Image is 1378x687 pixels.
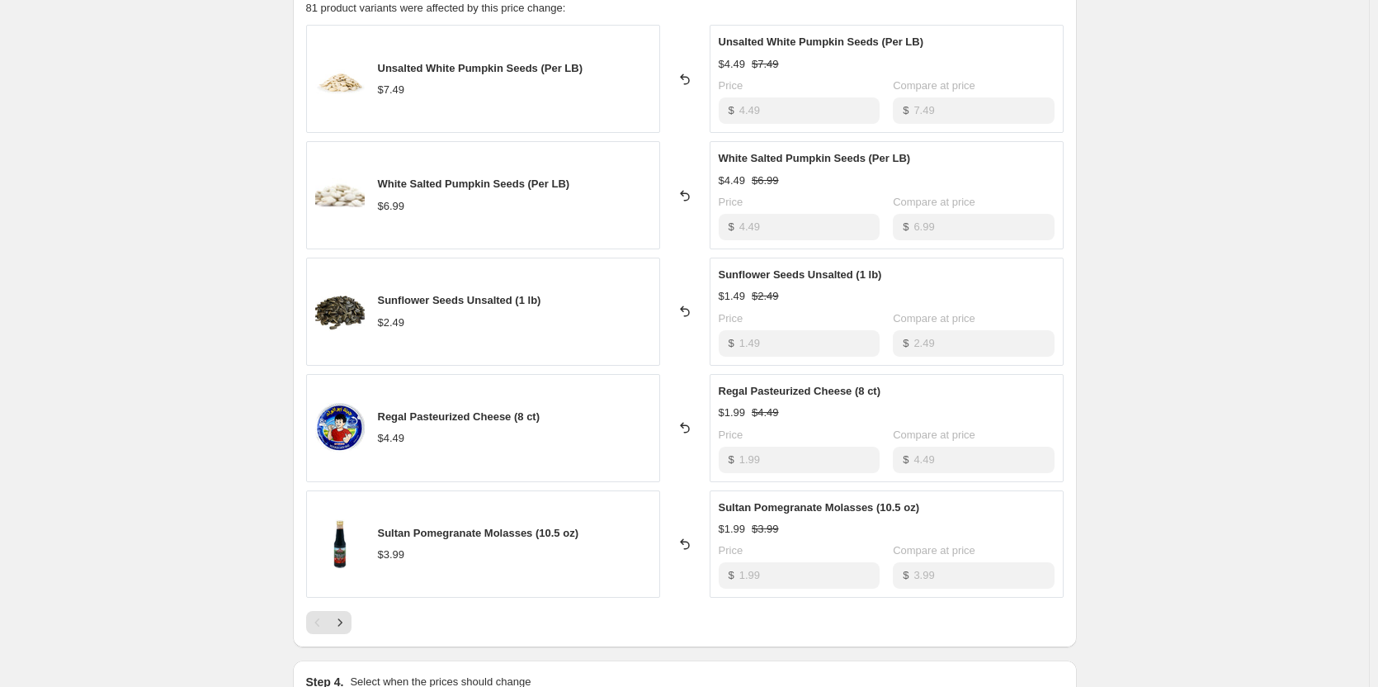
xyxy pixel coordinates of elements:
span: 81 product variants were affected by this price change: [306,2,566,14]
span: $ [903,569,908,581]
span: Price [719,544,743,557]
span: $ [903,453,908,466]
img: 6000e715-c856-44a1-9ec9-5dfefc64ab74_80x.jpg [315,403,365,452]
strike: $2.49 [752,288,779,305]
div: $4.49 [378,430,405,447]
img: 51dix2iWW_L._AC_UF894_1000_QL80_80x.jpg [315,287,365,336]
span: $ [729,453,734,466]
div: $4.49 [719,56,746,73]
span: Sultan Pomegranate Molasses (10.5 oz) [378,527,578,539]
span: Sultan Pomegranate Molasses (10.5 oz) [719,501,919,514]
span: Sunflower Seeds Unsalted (1 lb) [378,294,541,306]
span: Compare at price [893,196,975,208]
div: $1.99 [719,405,746,421]
strike: $7.49 [752,56,779,73]
img: 767749_80x.jpg [315,519,365,569]
span: $ [729,337,734,349]
span: $ [729,220,734,233]
div: $7.49 [378,82,405,98]
span: White Salted Pumpkin Seeds (Per LB) [378,178,570,190]
span: Regal Pasteurized Cheese (8 ct) [719,385,881,397]
button: Next [328,611,352,634]
span: Price [719,312,743,325]
div: $1.49 [719,288,746,305]
span: Regal Pasteurized Cheese (8 ct) [378,410,540,423]
span: $ [729,569,734,581]
strike: $4.49 [752,405,779,421]
strike: $3.99 [752,521,779,538]
span: Price [719,196,743,208]
span: Unsalted White Pumpkin Seeds (Per LB) [719,36,924,48]
strike: $6.99 [752,173,779,189]
span: Compare at price [893,544,975,557]
div: $4.49 [719,173,746,189]
span: $ [903,337,908,349]
span: Compare at price [893,79,975,92]
span: White Salted Pumpkin Seeds (Per LB) [719,152,911,164]
span: $ [729,104,734,116]
span: $ [903,104,908,116]
span: Compare at price [893,429,975,441]
span: Price [719,79,743,92]
img: 61Y9lxv5ATL_80x.jpg [315,54,365,104]
nav: Pagination [306,611,352,634]
div: $1.99 [719,521,746,538]
span: Compare at price [893,312,975,325]
span: Price [719,429,743,441]
div: $2.49 [378,315,405,331]
span: $ [903,220,908,233]
span: Sunflower Seeds Unsalted (1 lb) [719,268,882,281]
img: white-seeds_1024x1024_ec87a265-aa8d-4c97-8bbd-833f07498b80_80x.webp [315,171,365,220]
span: Unsalted White Pumpkin Seeds (Per LB) [378,62,583,74]
div: $6.99 [378,198,405,215]
div: $3.99 [378,547,405,563]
